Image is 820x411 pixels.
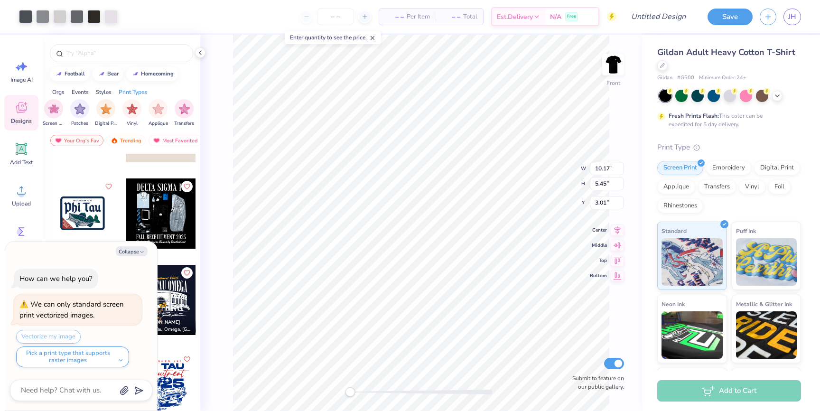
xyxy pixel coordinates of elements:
span: Top [590,257,607,264]
button: filter button [174,99,194,127]
span: Middle [590,242,607,249]
img: trending.gif [111,137,118,144]
span: Center [590,226,607,234]
div: homecoming [141,71,174,76]
label: Submit to feature on our public gallery. [567,374,624,391]
span: Free [567,13,576,20]
div: Your Org's Fav [50,135,103,146]
div: Vinyl [739,180,765,194]
button: filter button [43,99,65,127]
button: Pick a print type that supports raster images [16,346,129,367]
span: Applique [149,120,168,127]
div: Foil [768,180,791,194]
span: Digital Print [95,120,117,127]
img: Transfers Image [179,103,190,114]
div: Screen Print [657,161,703,175]
img: most_fav.gif [153,137,160,144]
span: Standard [662,226,687,236]
span: Metallic & Glitter Ink [736,299,792,309]
div: filter for Transfers [174,99,194,127]
button: Like [181,181,193,192]
input: Untitled Design [624,7,693,26]
img: Standard [662,238,723,286]
span: Add Text [10,159,33,166]
div: Transfers [698,180,736,194]
img: Screen Print Image [48,103,59,114]
span: Gildan Adult Heavy Cotton T-Shirt [657,47,795,58]
div: filter for Vinyl [122,99,141,127]
span: Gildan [657,74,672,82]
span: – – [441,12,460,22]
button: Collapse [116,246,148,256]
span: Minimum Order: 24 + [699,74,746,82]
div: Enter quantity to see the price. [285,31,381,44]
div: Accessibility label [345,387,355,397]
span: JH [788,11,796,22]
div: Front [606,79,620,87]
input: Try "Alpha" [65,48,187,58]
div: filter for Digital Print [95,99,117,127]
div: This color can be expedited for 5 day delivery. [669,112,785,129]
img: trend_line.gif [131,71,139,77]
img: most_fav.gif [55,137,62,144]
button: homecoming [126,67,178,81]
img: Front [604,55,623,74]
span: Upload [12,200,31,207]
span: Est. Delivery [497,12,533,22]
img: Neon Ink [662,311,723,359]
button: filter button [122,99,141,127]
span: Patches [71,120,88,127]
img: Metallic & Glitter Ink [736,311,797,359]
button: Like [103,181,114,192]
span: Total [463,12,477,22]
img: Digital Print Image [101,103,112,114]
div: Events [72,88,89,96]
span: Screen Print [43,120,65,127]
div: filter for Applique [149,99,168,127]
span: Vinyl [127,120,138,127]
span: Transfers [174,120,194,127]
span: – – [385,12,404,22]
img: Applique Image [153,103,164,114]
div: How can we help you? [19,274,93,283]
div: We can only standard screen print vectorized images. [19,299,124,320]
div: Rhinestones [657,199,703,213]
button: filter button [95,99,117,127]
span: Puff Ink [736,226,756,236]
span: Alpha Tau Omega, [GEOGRAPHIC_DATA] [141,326,192,333]
span: [PERSON_NAME] [141,319,180,326]
span: Per Item [407,12,430,22]
button: bear [93,67,123,81]
div: filter for Screen Print [43,99,65,127]
button: Like [181,354,193,365]
div: Applique [657,180,695,194]
strong: Fresh Prints Flash: [669,112,719,120]
button: Like [181,267,193,279]
div: Embroidery [706,161,751,175]
div: bear [107,71,119,76]
div: Most Favorited [149,135,202,146]
div: Print Types [119,88,147,96]
button: Save [708,9,753,25]
button: football [50,67,89,81]
span: Designs [11,117,32,125]
div: Trending [106,135,146,146]
img: trend_line.gif [98,71,105,77]
button: filter button [70,99,89,127]
img: Patches Image [75,103,85,114]
div: Styles [96,88,112,96]
span: Bottom [590,272,607,280]
img: Puff Ink [736,238,797,286]
span: Image AI [10,76,33,84]
img: trend_line.gif [55,71,63,77]
div: Digital Print [754,161,800,175]
span: N/A [550,12,561,22]
span: Neon Ink [662,299,685,309]
img: Vinyl Image [127,103,138,114]
a: JH [783,9,801,25]
div: Orgs [52,88,65,96]
div: football [65,71,85,76]
button: filter button [149,99,168,127]
div: filter for Patches [70,99,89,127]
input: – – [317,8,354,25]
